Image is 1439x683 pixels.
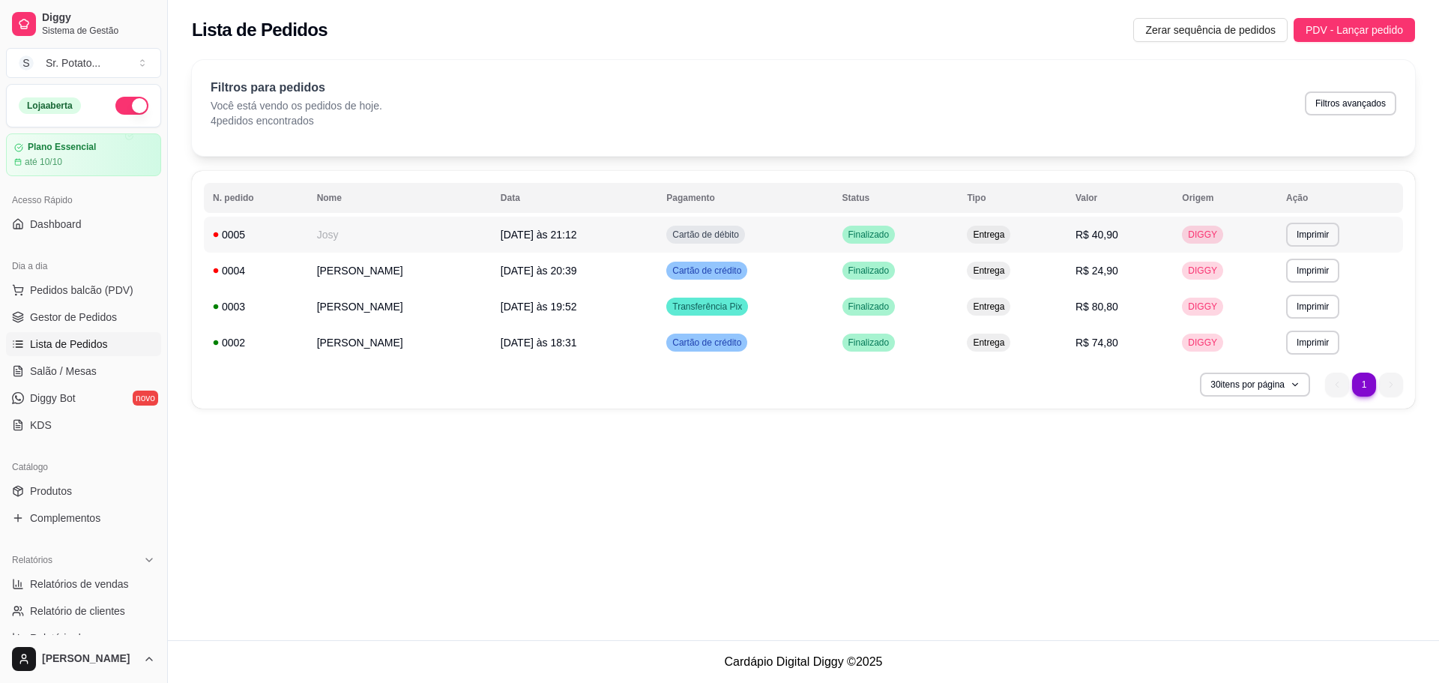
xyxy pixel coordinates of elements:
span: Relatórios [12,554,52,566]
span: [DATE] às 20:39 [501,265,577,277]
button: Imprimir [1286,331,1339,355]
span: Lista de Pedidos [30,337,108,352]
a: Relatório de clientes [6,599,161,623]
span: Gestor de Pedidos [30,310,117,325]
span: Finalizado [845,265,893,277]
div: 0005 [213,227,299,242]
button: Imprimir [1286,295,1339,319]
span: R$ 80,80 [1076,301,1118,313]
span: DIGGY [1185,337,1220,349]
th: Tipo [958,183,1067,213]
a: Relatório de mesas [6,626,161,650]
th: Valor [1067,183,1173,213]
a: KDS [6,413,161,437]
span: DIGGY [1185,301,1220,313]
p: 4 pedidos encontrados [211,113,382,128]
button: [PERSON_NAME] [6,641,161,677]
a: Lista de Pedidos [6,332,161,356]
span: Entrega [970,229,1007,241]
span: Relatório de clientes [30,604,125,619]
button: 30itens por página [1200,373,1310,397]
span: Transferência Pix [669,301,745,313]
span: Relatórios de vendas [30,577,129,592]
div: Loja aberta [19,97,81,114]
span: Entrega [970,337,1007,349]
li: pagination item 1 active [1352,373,1376,397]
td: [PERSON_NAME] [308,253,492,289]
th: Data [492,183,657,213]
span: S [19,55,34,70]
article: até 10/10 [25,156,62,168]
th: Status [833,183,959,213]
th: Origem [1173,183,1277,213]
span: Sistema de Gestão [42,25,155,37]
button: Imprimir [1286,259,1339,283]
div: Dia a dia [6,254,161,278]
footer: Cardápio Digital Diggy © 2025 [168,640,1439,683]
span: R$ 74,80 [1076,337,1118,349]
div: Sr. Potato ... [46,55,100,70]
th: N. pedido [204,183,308,213]
a: Produtos [6,479,161,503]
a: Complementos [6,506,161,530]
span: R$ 24,90 [1076,265,1118,277]
a: Dashboard [6,212,161,236]
p: Filtros para pedidos [211,79,382,97]
span: Relatório de mesas [30,631,121,646]
th: Pagamento [657,183,833,213]
th: Ação [1277,183,1403,213]
span: Cartão de débito [669,229,742,241]
span: Diggy [42,11,155,25]
span: DIGGY [1185,229,1220,241]
span: Complementos [30,511,100,526]
span: Finalizado [845,301,893,313]
article: Plano Essencial [28,142,96,153]
span: [DATE] às 18:31 [501,337,577,349]
span: Produtos [30,484,72,499]
span: Pedidos balcão (PDV) [30,283,133,298]
div: 0002 [213,335,299,350]
a: Diggy Botnovo [6,386,161,410]
a: Relatórios de vendas [6,572,161,596]
td: [PERSON_NAME] [308,325,492,361]
a: Plano Essencialaté 10/10 [6,133,161,176]
span: Diggy Bot [30,391,76,406]
button: Zerar sequência de pedidos [1133,18,1288,42]
button: Imprimir [1286,223,1339,247]
span: Salão / Mesas [30,364,97,379]
button: Filtros avançados [1305,91,1396,115]
span: Finalizado [845,229,893,241]
span: Cartão de crédito [669,265,744,277]
span: DIGGY [1185,265,1220,277]
span: Entrega [970,265,1007,277]
a: DiggySistema de Gestão [6,6,161,42]
span: KDS [30,418,52,433]
div: Catálogo [6,455,161,479]
nav: pagination navigation [1318,365,1411,404]
td: [PERSON_NAME] [308,289,492,325]
th: Nome [308,183,492,213]
button: Select a team [6,48,161,78]
div: 0004 [213,263,299,278]
span: Entrega [970,301,1007,313]
span: Zerar sequência de pedidos [1145,22,1276,38]
span: [PERSON_NAME] [42,652,137,666]
div: 0003 [213,299,299,314]
button: Pedidos balcão (PDV) [6,278,161,302]
span: [DATE] às 21:12 [501,229,577,241]
span: Cartão de crédito [669,337,744,349]
span: PDV - Lançar pedido [1306,22,1403,38]
button: Alterar Status [115,97,148,115]
h2: Lista de Pedidos [192,18,328,42]
p: Você está vendo os pedidos de hoje. [211,98,382,113]
span: [DATE] às 19:52 [501,301,577,313]
button: PDV - Lançar pedido [1294,18,1415,42]
div: Acesso Rápido [6,188,161,212]
span: Finalizado [845,337,893,349]
span: Dashboard [30,217,82,232]
span: R$ 40,90 [1076,229,1118,241]
td: Josy [308,217,492,253]
a: Gestor de Pedidos [6,305,161,329]
a: Salão / Mesas [6,359,161,383]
